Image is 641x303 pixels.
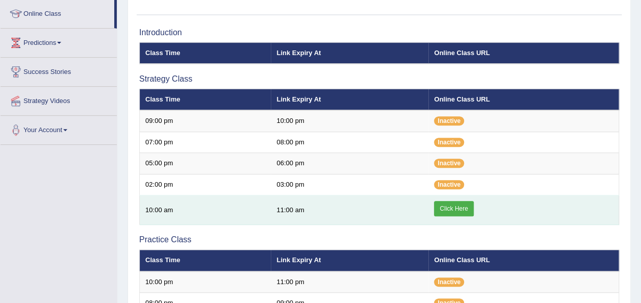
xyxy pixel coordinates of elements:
th: Online Class URL [428,42,619,64]
span: Inactive [434,277,464,287]
span: Inactive [434,138,464,147]
h3: Strategy Class [139,74,619,84]
a: Your Account [1,116,117,141]
td: 10:00 pm [140,271,271,293]
a: Predictions [1,29,117,54]
span: Inactive [434,116,464,125]
td: 02:00 pm [140,174,271,195]
td: 10:00 am [140,195,271,225]
td: 10:00 pm [271,110,428,132]
td: 11:00 pm [271,271,428,293]
h3: Practice Class [139,235,619,244]
h3: Introduction [139,28,619,37]
span: Inactive [434,159,464,168]
th: Online Class URL [428,250,619,271]
th: Link Expiry At [271,89,428,110]
td: 06:00 pm [271,153,428,174]
th: Link Expiry At [271,250,428,271]
td: 07:00 pm [140,132,271,153]
a: Click Here [434,201,473,216]
th: Class Time [140,250,271,271]
a: Success Stories [1,58,117,83]
th: Link Expiry At [271,42,428,64]
td: 05:00 pm [140,153,271,174]
td: 08:00 pm [271,132,428,153]
td: 11:00 am [271,195,428,225]
th: Class Time [140,89,271,110]
a: Strategy Videos [1,87,117,112]
th: Online Class URL [428,89,619,110]
td: 03:00 pm [271,174,428,195]
td: 09:00 pm [140,110,271,132]
span: Inactive [434,180,464,189]
th: Class Time [140,42,271,64]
